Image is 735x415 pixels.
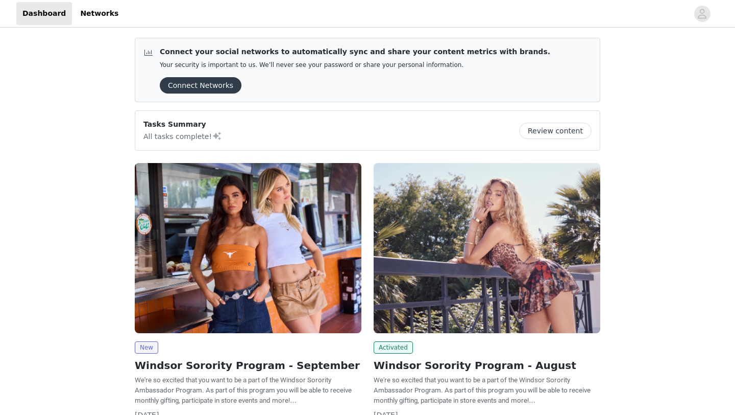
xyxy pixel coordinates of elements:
button: Review content [519,123,592,139]
p: All tasks complete! [143,130,222,142]
span: New [135,341,158,354]
div: avatar [697,6,707,22]
span: We're so excited that you want to be a part of the Windsor Sorority Ambassador Program. As part o... [135,376,352,404]
a: Dashboard [16,2,72,25]
p: Tasks Summary [143,119,222,130]
p: Your security is important to us. We’ll never see your password or share your personal information. [160,61,550,69]
h2: Windsor Sorority Program - August [374,358,600,373]
a: Networks [74,2,125,25]
img: Windsor [374,163,600,333]
p: Connect your social networks to automatically sync and share your content metrics with brands. [160,47,550,57]
span: We're so excited that you want to be a part of the Windsor Sorority Ambassador Program. As part o... [374,376,591,404]
button: Connect Networks [160,77,241,94]
img: Windsor [135,163,361,333]
h2: Windsor Sorority Program - September [135,358,361,373]
span: Activated [374,341,413,354]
